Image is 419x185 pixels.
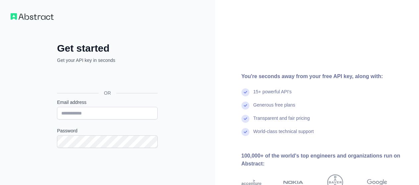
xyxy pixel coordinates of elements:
[57,156,158,182] iframe: reCAPTCHA
[253,102,295,115] div: Generous free plans
[57,57,158,64] p: Get your API key in seconds
[253,88,292,102] div: 15+ powerful API's
[57,42,158,54] h2: Get started
[253,128,314,141] div: World-class technical support
[241,115,249,123] img: check mark
[241,152,409,168] div: 100,000+ of the world's top engineers and organizations run on Abstract:
[57,99,158,106] label: Email address
[253,115,310,128] div: Transparent and fair pricing
[99,90,116,96] span: OR
[11,13,54,20] img: Workflow
[241,88,249,96] img: check mark
[241,128,249,136] img: check mark
[57,127,158,134] label: Password
[241,72,409,80] div: You're seconds away from your free API key, along with:
[241,102,249,110] img: check mark
[54,71,160,85] iframe: Botón Iniciar sesión con Google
